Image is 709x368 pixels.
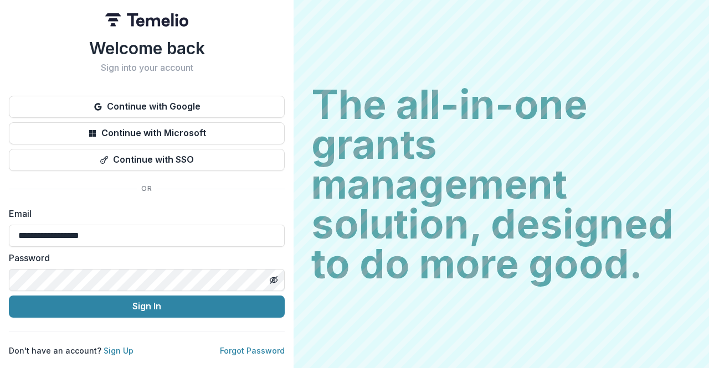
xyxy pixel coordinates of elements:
[265,271,282,289] button: Toggle password visibility
[9,207,278,220] label: Email
[9,38,285,58] h1: Welcome back
[220,346,285,355] a: Forgot Password
[9,63,285,73] h2: Sign into your account
[9,96,285,118] button: Continue with Google
[9,251,278,265] label: Password
[105,13,188,27] img: Temelio
[9,122,285,144] button: Continue with Microsoft
[104,346,133,355] a: Sign Up
[9,149,285,171] button: Continue with SSO
[9,345,133,356] p: Don't have an account?
[9,296,285,318] button: Sign In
